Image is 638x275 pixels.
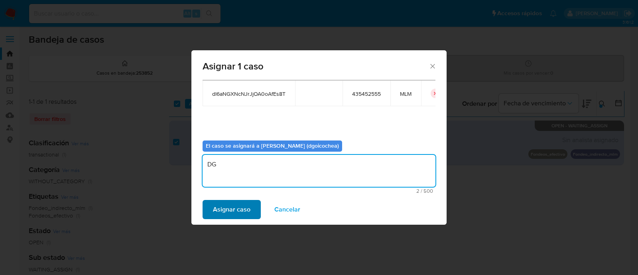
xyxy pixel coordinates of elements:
button: Cerrar ventana [429,62,436,69]
span: Asignar 1 caso [203,61,429,71]
span: Cancelar [274,201,300,218]
span: Máximo 500 caracteres [205,188,433,194]
button: Asignar caso [203,200,261,219]
span: 435452555 [352,90,381,97]
span: Asignar caso [213,201,250,218]
button: icon-button [431,89,440,98]
textarea: DG [203,155,435,187]
div: assign-modal [191,50,447,225]
span: dl6aNGXNcNJrJjOA0oAfEs8T [212,90,286,97]
b: El caso se asignará a [PERSON_NAME] (dgoicochea) [206,142,339,150]
span: MLM [400,90,412,97]
button: Cancelar [264,200,311,219]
